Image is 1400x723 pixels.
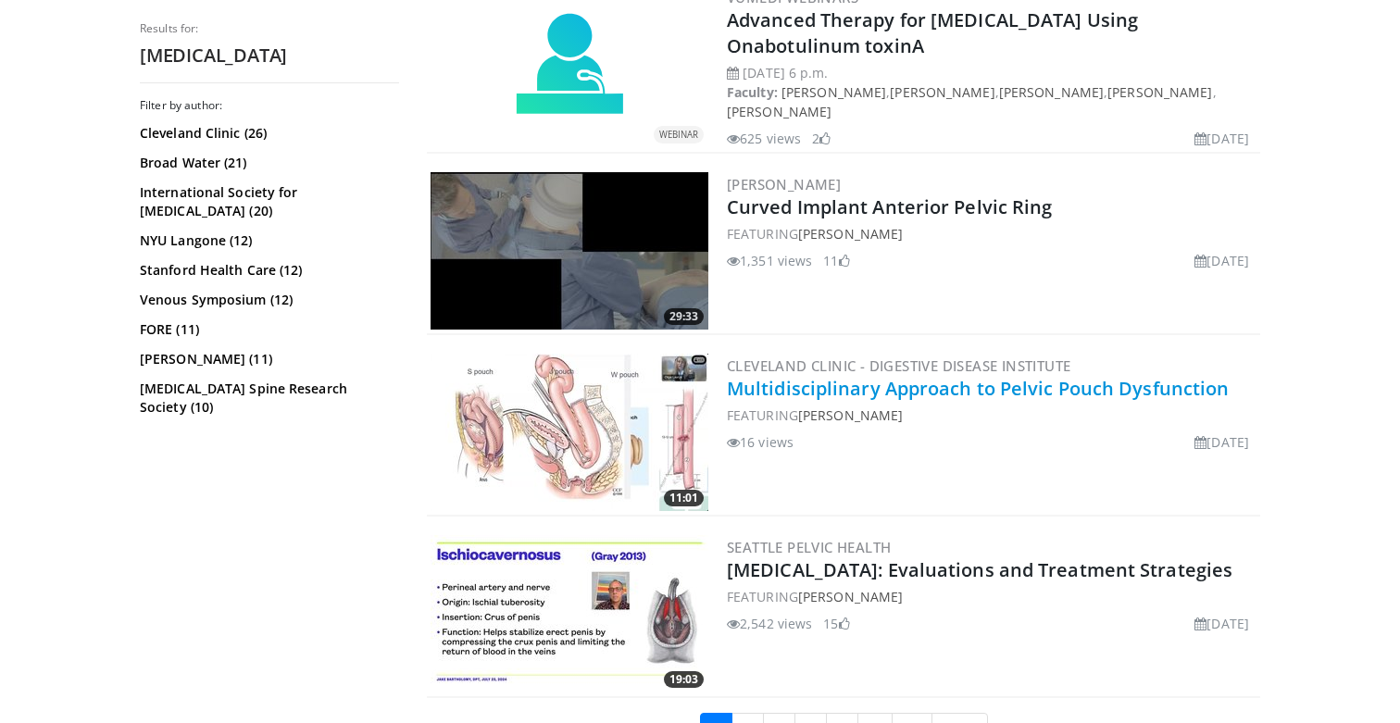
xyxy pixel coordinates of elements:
a: Multidisciplinary Approach to Pelvic Pouch Dysfunction [727,376,1229,401]
a: [MEDICAL_DATA]: Evaluations and Treatment Strategies [727,557,1232,582]
a: WEBINAR [431,11,708,122]
a: 11:01 [431,354,708,511]
li: [DATE] [1194,432,1249,452]
img: a0e4ee49-8d7c-463a-a2e5-be23b9145bb4.300x170_q85_crop-smart_upscale.jpg [431,172,708,330]
li: [DATE] [1194,614,1249,633]
a: Seattle Pelvic Health [727,538,891,556]
a: [PERSON_NAME] [890,83,994,101]
a: Broad Water (21) [140,154,394,172]
a: [PERSON_NAME] [798,406,903,424]
a: [PERSON_NAME] [727,175,841,193]
a: [PERSON_NAME] [798,588,903,605]
div: FEATURING [727,224,1256,243]
li: 15 [823,614,849,633]
a: International Society for [MEDICAL_DATA] (20) [140,183,394,220]
a: Advanced Therapy for [MEDICAL_DATA] Using Onabotulinum toxinA [727,7,1138,58]
a: [PERSON_NAME] [1107,83,1212,101]
span: 11:01 [664,490,704,506]
h3: Filter by author: [140,98,399,113]
a: Curved Implant Anterior Pelvic Ring [727,194,1053,219]
img: webinar.svg [514,11,625,122]
time: [DATE] 6 p.m. [743,64,828,81]
li: 1,351 views [727,251,812,270]
li: [DATE] [1194,251,1249,270]
span: 19:03 [664,671,704,688]
a: Stanford Health Care (12) [140,261,394,280]
a: [PERSON_NAME] (11) [140,350,394,368]
a: [PERSON_NAME] [781,83,886,101]
li: 2 [812,129,831,148]
a: [PERSON_NAME] [798,225,903,243]
strong: Faculty: [727,83,778,101]
div: FEATURING [727,405,1256,425]
li: [DATE] [1194,129,1249,148]
a: 19:03 [431,535,708,692]
span: 29:33 [664,308,704,325]
img: bd034660-cd41-43bf-9dc6-0f8396125b3c.300x170_q85_crop-smart_upscale.jpg [431,354,708,511]
img: 575ffa60-9abf-4dc3-a617-66d36460a7f8.300x170_q85_crop-smart_upscale.jpg [431,535,708,692]
a: NYU Langone (12) [140,231,394,250]
a: [PERSON_NAME] [999,83,1104,101]
h2: [MEDICAL_DATA] [140,44,399,68]
li: 16 views [727,432,794,452]
a: 29:33 [431,172,708,330]
div: , , , , [727,63,1256,148]
li: 625 views [727,129,801,148]
a: [MEDICAL_DATA] Spine Research Society (10) [140,380,394,417]
a: Cleveland Clinic (26) [140,124,394,143]
div: FEATURING [727,587,1256,606]
li: 2,542 views [727,614,812,633]
a: FORE (11) [140,320,394,339]
a: Venous Symposium (12) [140,291,394,309]
a: Cleveland Clinic - Digestive Disease Institute [727,356,1070,375]
p: Results for: [140,21,399,36]
li: 11 [823,251,849,270]
small: WEBINAR [659,129,698,141]
a: [PERSON_NAME] [727,103,831,120]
